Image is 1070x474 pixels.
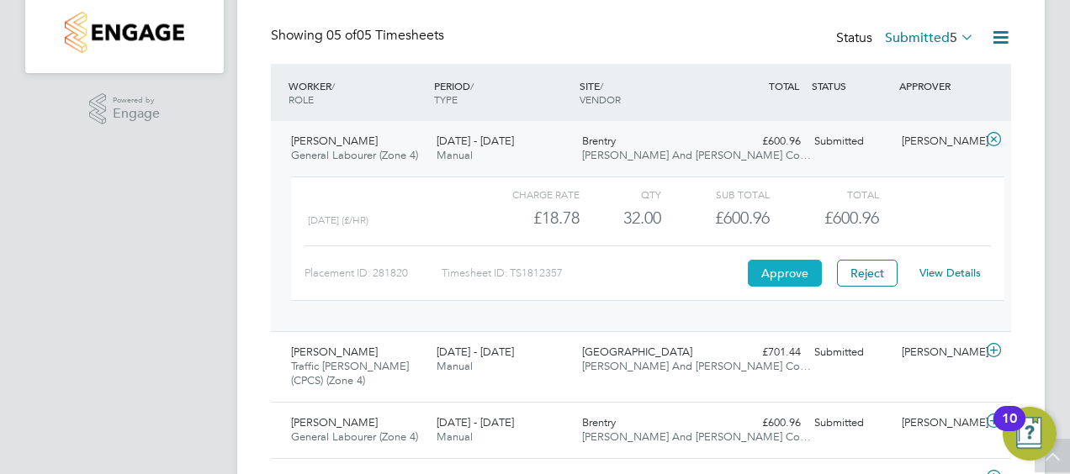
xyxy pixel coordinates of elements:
span: Engage [113,107,160,121]
div: Submitted [808,339,895,366]
a: Go to home page [45,12,204,53]
div: SITE [575,71,721,114]
div: [PERSON_NAME] [895,339,983,366]
div: QTY [580,184,661,204]
span: Powered by [113,93,160,108]
div: Timesheet ID: TS1812357 [442,260,744,287]
span: TOTAL [769,79,799,92]
span: / [470,79,474,92]
span: [DATE] - [DATE] [437,134,514,148]
span: Manual [437,429,473,444]
span: [PERSON_NAME] And [PERSON_NAME] Co… [582,429,811,444]
span: [GEOGRAPHIC_DATA] [582,345,692,359]
span: [PERSON_NAME] And [PERSON_NAME] Co… [582,359,811,373]
a: Powered byEngage [89,93,161,125]
span: ROLE [289,92,314,106]
div: £600.96 [720,128,808,155]
span: TYPE [434,92,458,106]
div: Submitted [808,409,895,437]
span: General Labourer (Zone 4) [291,429,418,444]
span: [DATE] - [DATE] [437,345,514,359]
div: [PERSON_NAME] [895,409,983,437]
div: Charge rate [471,184,580,204]
div: PERIOD [430,71,575,114]
button: Reject [837,260,898,287]
span: [DATE] - [DATE] [437,415,514,429]
div: £600.96 [720,409,808,437]
div: Status [836,27,977,50]
span: Manual [437,359,473,373]
div: STATUS [808,71,895,101]
div: Submitted [808,128,895,155]
span: 5 [950,29,957,46]
span: VENDOR [580,92,621,106]
span: 05 of [326,27,357,44]
label: Submitted [885,29,974,46]
span: Manual [437,148,473,162]
span: [PERSON_NAME] [291,134,378,148]
span: 05 Timesheets [326,27,444,44]
div: £701.44 [720,339,808,366]
span: Traffic [PERSON_NAME] (CPCS) (Zone 4) [291,359,409,387]
span: £600.96 [824,208,879,228]
div: £600.96 [661,204,770,232]
div: WORKER [284,71,430,114]
div: Showing [271,27,448,45]
button: Approve [748,260,822,287]
div: Sub Total [661,184,770,204]
a: View Details [919,266,981,280]
span: / [331,79,335,92]
span: / [600,79,603,92]
span: Brentry [582,415,616,429]
img: countryside-properties-logo-retina.png [65,12,183,53]
span: [PERSON_NAME] And [PERSON_NAME] Co… [582,148,811,162]
div: 10 [1002,419,1017,440]
div: Placement ID: 281820 [305,260,442,287]
span: General Labourer (Zone 4) [291,148,418,162]
button: Open Resource Center, 10 new notifications [1003,407,1057,461]
div: APPROVER [895,71,983,101]
span: [DATE] (£/HR) [308,214,368,226]
span: [PERSON_NAME] [291,415,378,429]
div: £18.78 [471,204,580,232]
div: 32.00 [580,204,661,232]
div: [PERSON_NAME] [895,128,983,155]
div: Total [770,184,878,204]
span: [PERSON_NAME] [291,345,378,359]
span: Brentry [582,134,616,148]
